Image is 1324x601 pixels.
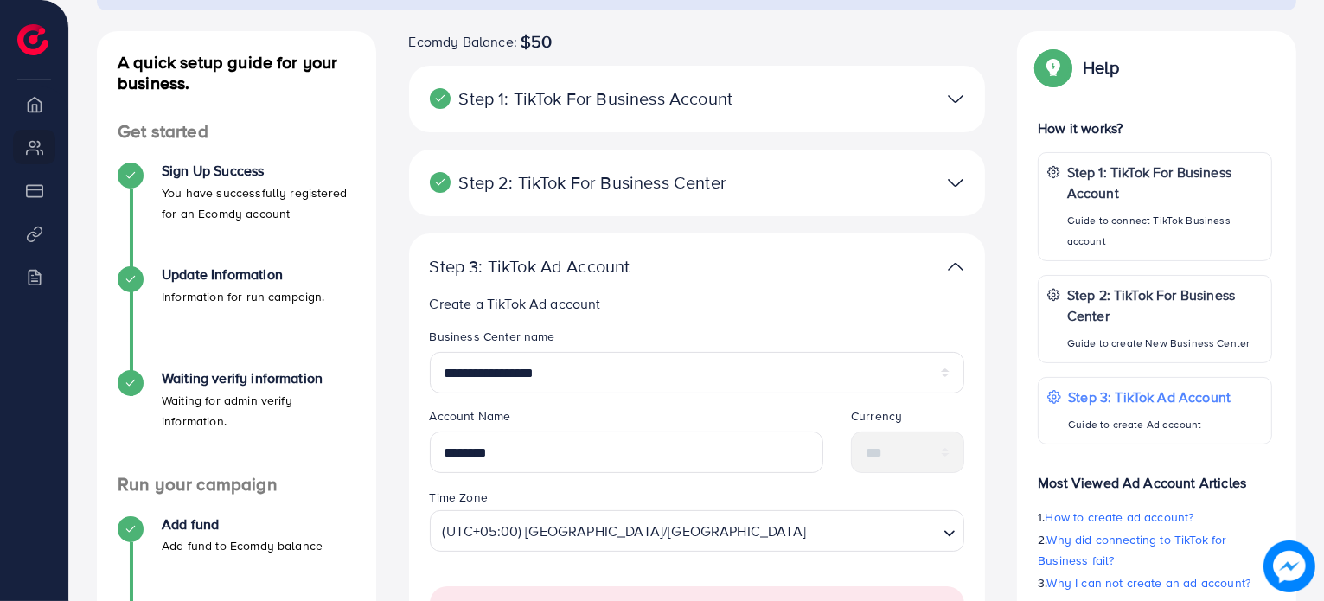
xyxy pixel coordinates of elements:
p: Step 2: TikTok For Business Center [1067,285,1263,326]
span: Why I can not create an ad account? [1047,574,1251,591]
img: TikTok partner [948,170,963,195]
p: 3. [1038,572,1272,593]
span: $50 [521,31,552,52]
img: logo [17,24,48,55]
p: Most Viewed Ad Account Articles [1038,458,1272,493]
legend: Account Name [430,407,824,432]
h4: Run your campaign [97,474,376,496]
li: Sign Up Success [97,163,376,266]
p: 2. [1038,529,1272,571]
p: Step 1: TikTok For Business Account [1067,162,1263,203]
p: Step 3: TikTok Ad Account [1068,387,1231,407]
h4: A quick setup guide for your business. [97,52,376,93]
img: TikTok partner [948,254,963,279]
h4: Get started [97,121,376,143]
p: Guide to create Ad account [1068,414,1231,435]
p: Create a TikTok Ad account [430,293,964,314]
label: Time Zone [430,489,488,506]
p: Help [1083,57,1119,78]
h4: Waiting verify information [162,370,355,387]
h4: Add fund [162,516,323,533]
p: How it works? [1038,118,1272,138]
p: Step 3: TikTok Ad Account [430,256,777,277]
p: You have successfully registered for an Ecomdy account [162,182,355,224]
p: 1. [1038,507,1272,527]
p: Guide to connect TikTok Business account [1067,210,1263,252]
legend: Business Center name [430,328,964,352]
img: Popup guide [1038,52,1069,83]
img: TikTok partner [948,86,963,112]
p: Add fund to Ecomdy balance [162,535,323,556]
img: image [1263,540,1315,592]
span: Ecomdy Balance: [409,31,517,52]
div: Search for option [430,510,964,552]
h4: Sign Up Success [162,163,355,179]
p: Guide to create New Business Center [1067,333,1263,354]
p: Waiting for admin verify information. [162,390,355,432]
span: (UTC+05:00) [GEOGRAPHIC_DATA]/[GEOGRAPHIC_DATA] [439,515,810,547]
li: Update Information [97,266,376,370]
h4: Update Information [162,266,325,283]
input: Search for option [811,515,936,547]
p: Step 2: TikTok For Business Center [430,172,777,193]
span: Why did connecting to TikTok for Business fail? [1038,531,1226,569]
li: Waiting verify information [97,370,376,474]
p: Step 1: TikTok For Business Account [430,88,777,109]
span: How to create ad account? [1046,508,1194,526]
p: Information for run campaign. [162,286,325,307]
legend: Currency [851,407,964,432]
